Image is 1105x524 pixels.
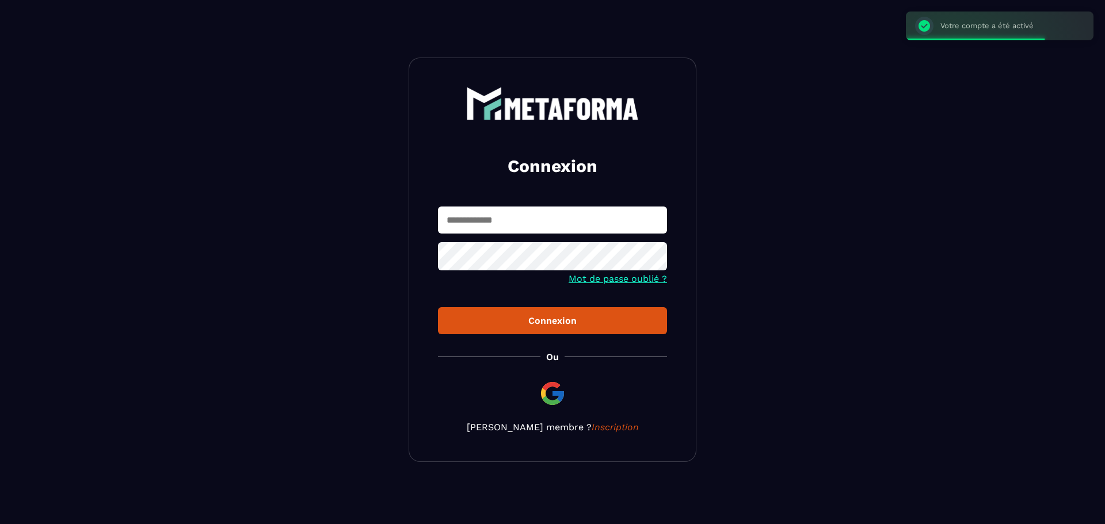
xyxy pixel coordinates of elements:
[452,155,653,178] h2: Connexion
[539,380,566,407] img: google
[466,87,639,120] img: logo
[592,422,639,433] a: Inscription
[569,273,667,284] a: Mot de passe oublié ?
[438,307,667,334] button: Connexion
[438,422,667,433] p: [PERSON_NAME] membre ?
[438,87,667,120] a: logo
[546,351,559,362] p: Ou
[447,315,658,326] div: Connexion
